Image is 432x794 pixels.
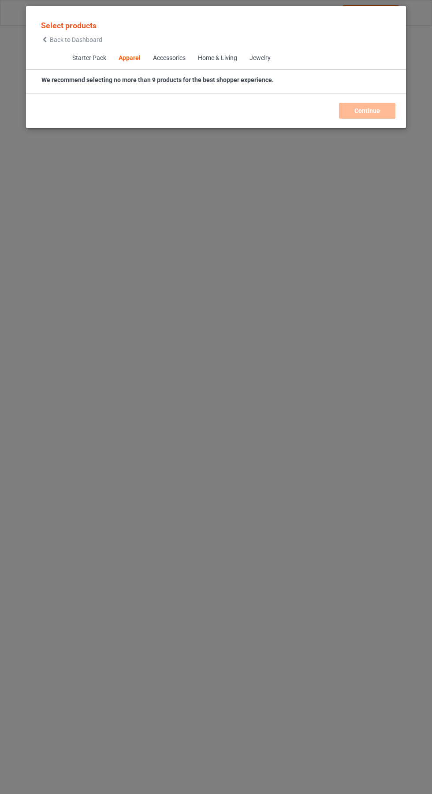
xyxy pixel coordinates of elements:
strong: We recommend selecting no more than 9 products for the best shopper experience. [41,76,274,83]
div: Home & Living [197,54,237,63]
div: Accessories [153,54,185,63]
div: Jewelry [249,54,270,63]
span: Starter Pack [66,48,112,69]
span: Select products [41,21,97,30]
div: Apparel [118,54,140,63]
span: Back to Dashboard [50,36,102,43]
